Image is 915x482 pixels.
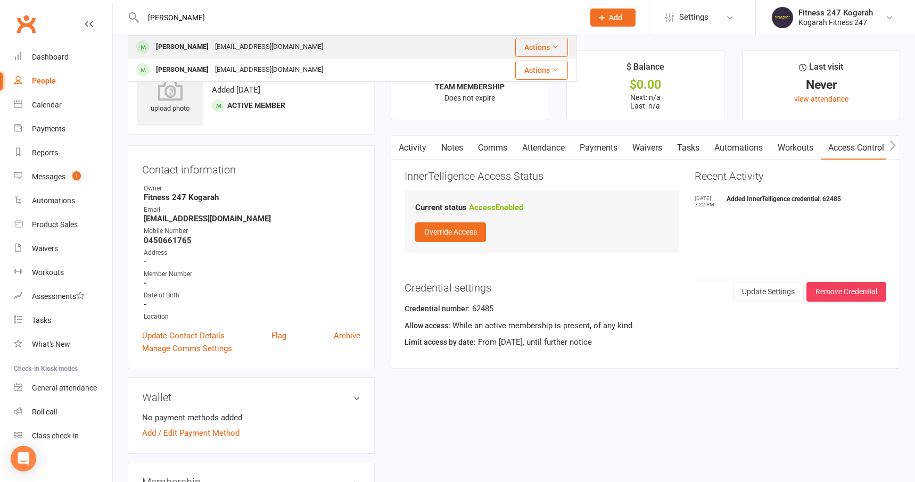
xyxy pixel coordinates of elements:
h3: Contact information [142,160,360,176]
a: Roll call [14,400,112,424]
div: Product Sales [32,220,78,229]
a: Notes [434,136,471,160]
img: thumb_image1749097489.png [772,7,793,28]
input: Search... [140,10,576,25]
a: Dashboard [14,45,112,69]
div: $ Balance [627,60,664,79]
a: What's New [14,333,112,356]
div: Assessments [32,292,85,301]
strong: Access Enabled [469,203,523,212]
span: Does not expire [444,94,495,102]
a: view attendance [794,95,848,103]
a: Archive [334,329,360,342]
div: Waivers [32,244,58,253]
a: Comms [471,136,515,160]
div: [EMAIL_ADDRESS][DOMAIN_NAME] [212,62,326,78]
a: Class kiosk mode [14,424,112,448]
time: [DATE] 7:22 PM [695,195,721,208]
div: Fitness 247 Kogarah [798,8,873,18]
div: Email [144,205,360,215]
strong: Current status [415,203,467,212]
a: Activity [391,136,434,160]
strong: - [144,257,360,267]
div: $0.00 [576,79,714,90]
a: Tasks [670,136,707,160]
a: General attendance kiosk mode [14,376,112,400]
label: Allow access: [405,320,450,331]
div: Last visit [799,60,843,79]
label: Limit access by date: [405,336,476,348]
div: Class check-in [32,431,79,440]
a: Flag [271,329,286,342]
a: Payments [572,136,625,160]
a: Add / Edit Payment Method [142,427,240,439]
a: People [14,69,112,93]
a: Automations [707,136,770,160]
div: upload photo [137,79,203,114]
div: Roll call [32,408,57,416]
div: What's New [32,340,70,348]
button: Actions [515,61,568,80]
h3: InnerTelligence Access Status [405,170,679,182]
div: People [32,77,56,85]
div: Owner [144,184,360,194]
a: Clubworx [13,11,39,37]
a: Update Contact Details [142,329,225,342]
button: Add [590,9,636,27]
div: [PERSON_NAME] [153,62,212,78]
div: Calendar [32,101,62,109]
div: Mobile Number [144,226,360,236]
span: 1 [72,171,81,180]
p: Next: n/a Last: n/a [576,93,714,110]
a: Calendar [14,93,112,117]
div: Date of Birth [144,290,360,301]
div: Open Intercom Messenger [11,446,36,471]
strong: - [144,278,360,288]
strong: TEAM MEMBERSHIP [435,82,505,91]
button: Override Access [415,222,486,242]
a: Payments [14,117,112,141]
div: Payments [32,124,65,133]
button: Update Settings [733,282,804,301]
a: Manage Comms Settings [142,342,232,355]
strong: [EMAIL_ADDRESS][DOMAIN_NAME] [144,214,360,223]
a: Automations [14,189,112,213]
div: Reports [32,148,58,157]
h3: Credential settings [405,282,886,294]
label: Credential number: [405,303,470,314]
a: Product Sales [14,213,112,237]
div: Automations [32,196,75,205]
div: Workouts [32,268,64,277]
h3: Wallet [142,392,360,403]
a: Tasks [14,309,112,333]
div: Never [752,79,890,90]
div: General attendance [32,384,97,392]
strong: Fitness 247 Kogarah [144,193,360,202]
time: Added [DATE] [212,85,260,95]
div: Member Number [144,269,360,279]
button: Actions [515,38,568,57]
div: 62485 [405,302,886,319]
span: Active member [227,101,285,110]
div: Kogarah Fitness 247 [798,18,873,27]
span: Settings [679,5,708,29]
strong: - [144,300,360,309]
strong: 0450661765 [144,236,360,245]
span: Add [609,13,622,22]
div: [PERSON_NAME] [153,39,212,55]
li: Added InnerTelligence credential: 62485 [695,195,886,210]
a: Waivers [625,136,670,160]
h3: Recent Activity [695,170,886,182]
div: From [DATE], until further notice [405,336,886,352]
div: Location [144,312,360,322]
div: [EMAIL_ADDRESS][DOMAIN_NAME] [212,39,326,55]
div: Dashboard [32,53,69,61]
a: Workouts [14,261,112,285]
div: While an active membership is present, of any kind [405,319,886,336]
a: Assessments [14,285,112,309]
div: Tasks [32,316,51,325]
div: Messages [32,172,65,181]
a: Waivers [14,237,112,261]
button: Remove Credential [806,282,886,301]
a: Attendance [515,136,572,160]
